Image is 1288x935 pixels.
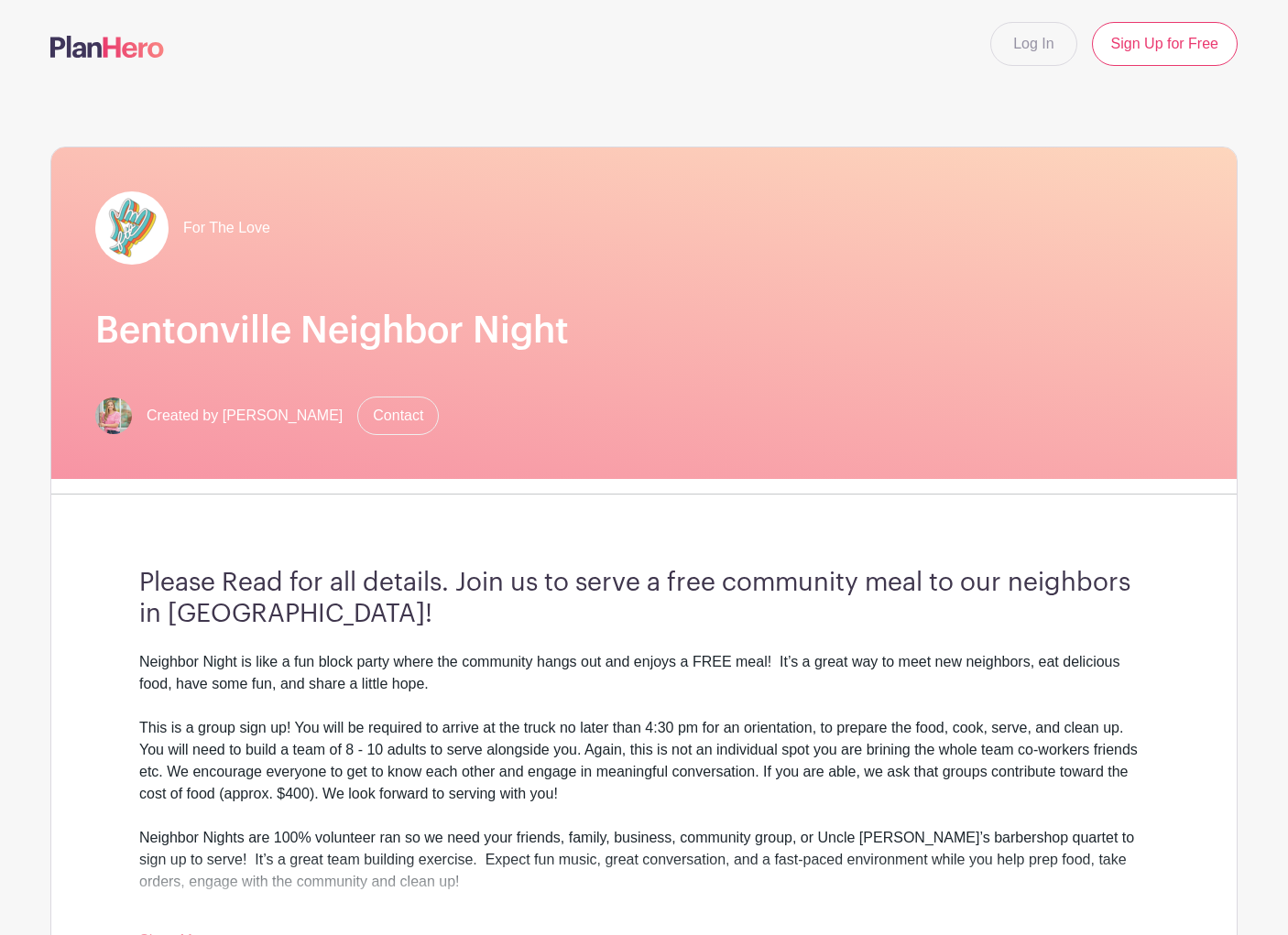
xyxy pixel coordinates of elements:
[139,651,1149,805] div: Neighbor Night is like a fun block party where the community hangs out and enjoys a FREE meal! It...
[139,568,1149,629] h3: Please Read for all details. Join us to serve a free community meal to our neighbors in [GEOGRAPH...
[357,397,439,435] a: Contact
[95,191,169,265] img: pageload-spinner.gif
[50,36,164,58] img: logo-507f7623f17ff9eddc593b1ce0a138ce2505c220e1c5a4e2b4648c50719b7d32.svg
[95,397,132,434] img: 2x2%20headshot.png
[183,217,270,239] span: For The Love
[1092,22,1238,66] a: Sign Up for Free
[147,405,343,427] span: Created by [PERSON_NAME]
[95,309,1193,353] h1: Bentonville Neighbor Night
[139,805,1149,915] div: Neighbor Nights are 100% volunteer ran so we need your friends, family, business, community group...
[990,22,1076,66] a: Log In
